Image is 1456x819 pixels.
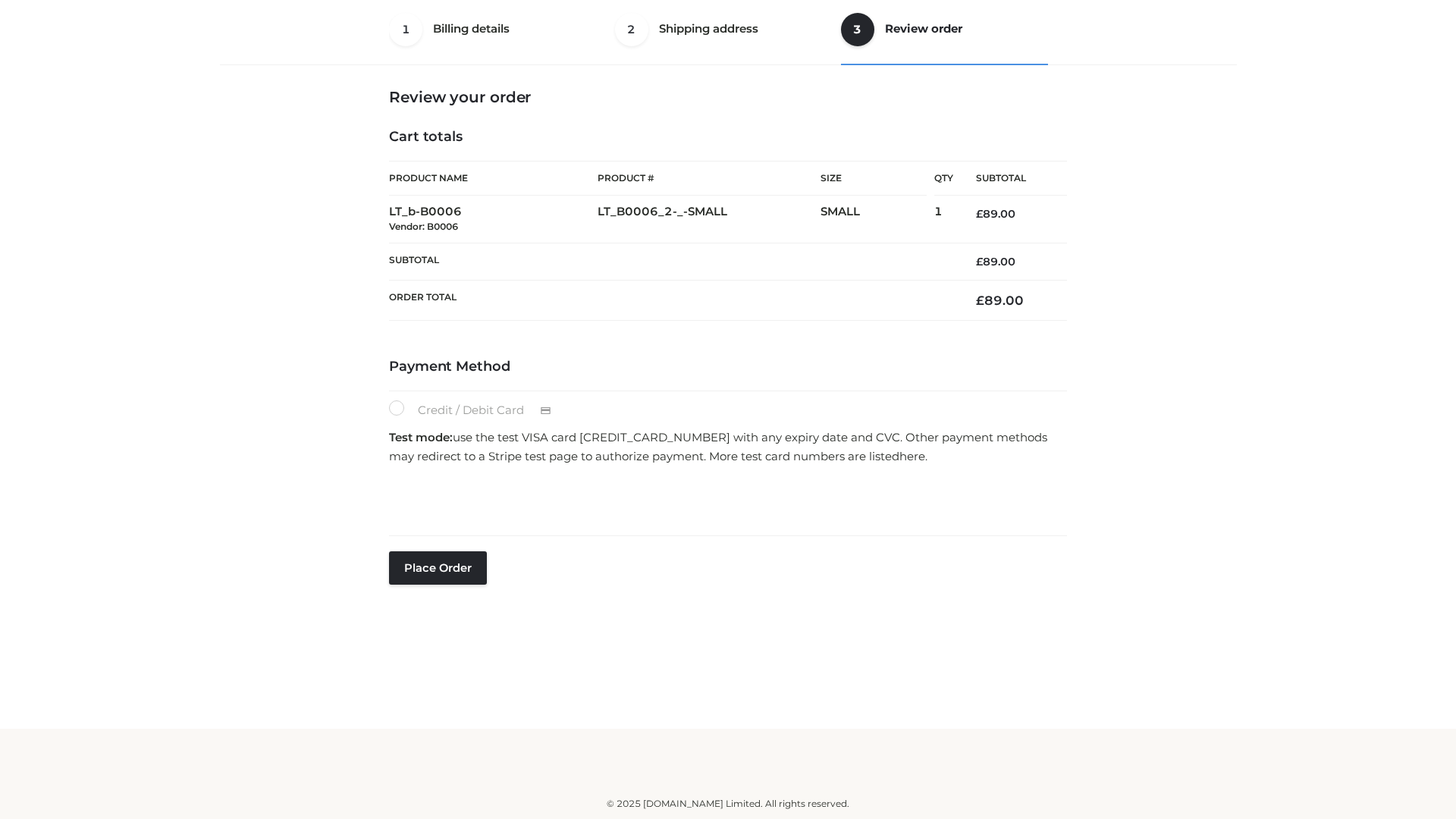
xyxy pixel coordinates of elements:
th: Qty [934,161,953,196]
a: here [899,449,925,463]
td: LT_B0006_2-_-SMALL [598,196,821,243]
td: LT_b-B0006 [389,196,598,243]
th: Product Name [389,161,598,196]
span: £ [976,255,983,268]
td: 1 [934,196,953,243]
span: £ [976,293,984,308]
img: Credit / Debit Card [532,402,560,420]
th: Product # [598,161,821,196]
p: use the test VISA card [CREDIT_CARD_NUMBER] with any expiry date and CVC. Other payment methods m... [389,428,1067,466]
h4: Cart totals [389,129,1067,146]
button: Place order [389,551,487,585]
th: Size [821,162,927,196]
th: Subtotal [953,162,1067,196]
bdi: 89.00 [976,207,1015,221]
div: © 2025 [DOMAIN_NAME] Limited. All rights reserved. [225,796,1231,811]
th: Order Total [389,281,953,321]
iframe: Secure payment input frame [386,471,1064,526]
label: Credit / Debit Card [389,400,567,420]
span: £ [976,207,983,221]
h4: Payment Method [389,359,1067,375]
td: SMALL [821,196,934,243]
small: Vendor: B0006 [389,221,458,232]
strong: Test mode: [389,430,453,444]
h3: Review your order [389,88,1067,106]
bdi: 89.00 [976,255,1015,268]
bdi: 89.00 [976,293,1024,308]
th: Subtotal [389,243,953,280]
